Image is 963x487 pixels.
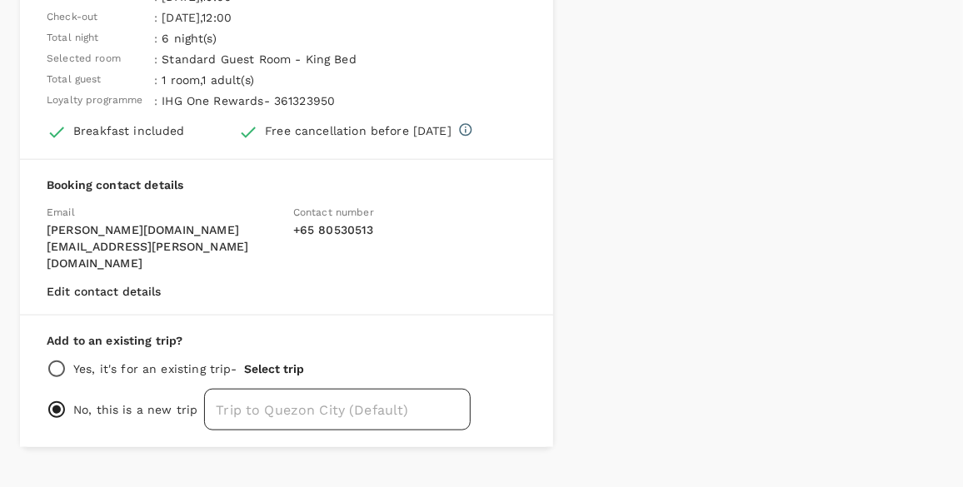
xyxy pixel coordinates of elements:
[458,122,473,137] svg: Full refund before 2025-11-14 00:00 Cancelation after 2025-11-14 00:00, cancelation fee of SGD 90...
[47,51,121,67] span: Selected room
[47,221,280,271] p: [PERSON_NAME][DOMAIN_NAME][EMAIL_ADDRESS][PERSON_NAME][DOMAIN_NAME]
[47,176,526,193] p: Booking contact details
[47,92,143,109] span: Loyalty programme
[73,401,197,418] p: No, this is a new trip
[244,362,304,375] button: Select trip
[162,30,378,47] p: 6 night(s)
[73,360,237,377] p: Yes, it's for an existing trip -
[162,51,378,67] p: Standard Guest Room - King Bed
[162,92,378,109] p: IHG One Rewards - 361323950
[162,9,378,26] p: [DATE] , 12:00
[154,92,157,109] span: :
[154,9,157,26] span: :
[47,285,161,298] button: Edit contact details
[154,72,157,88] span: :
[293,206,374,218] span: Contact number
[47,332,526,349] p: Add to an existing trip?
[47,9,97,26] span: Check-out
[47,72,102,88] span: Total guest
[47,30,99,47] span: Total night
[73,122,185,139] div: Breakfast included
[154,51,157,67] span: :
[204,389,471,430] input: Trip to Quezon City (Default)
[265,122,452,139] div: Free cancellation before [DATE]
[47,206,75,218] span: Email
[293,221,526,238] p: + 65 80530513
[162,72,378,88] p: 1 room , 1 adult(s)
[154,30,157,47] span: :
